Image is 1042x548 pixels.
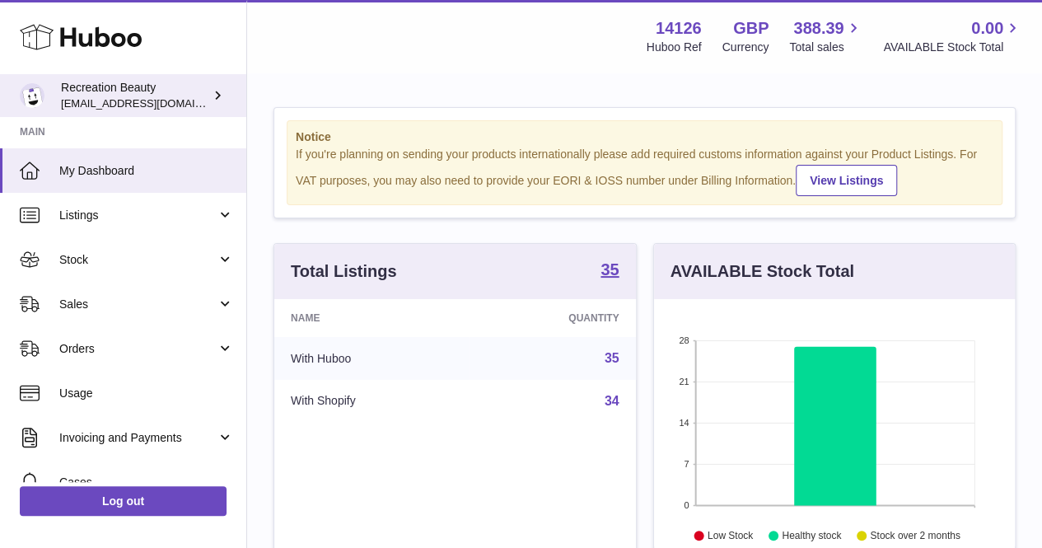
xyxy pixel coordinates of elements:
[59,386,234,401] span: Usage
[274,337,469,380] td: With Huboo
[722,40,769,55] div: Currency
[59,341,217,357] span: Orders
[605,351,619,365] a: 35
[59,297,217,312] span: Sales
[793,17,843,40] span: 388.39
[679,418,689,428] text: 14
[789,40,862,55] span: Total sales
[274,299,469,337] th: Name
[61,80,209,111] div: Recreation Beauty
[274,380,469,423] td: With Shopify
[883,17,1022,55] a: 0.00 AVAILABLE Stock Total
[671,260,854,283] h3: AVAILABLE Stock Total
[684,500,689,510] text: 0
[796,165,897,196] a: View Listings
[679,377,689,386] text: 21
[684,459,689,469] text: 7
[20,83,44,108] img: barney@recreationbeauty.com
[61,96,242,110] span: [EMAIL_ADDRESS][DOMAIN_NAME]
[883,40,1022,55] span: AVAILABLE Stock Total
[59,252,217,268] span: Stock
[59,430,217,446] span: Invoicing and Payments
[59,208,217,223] span: Listings
[600,261,619,281] a: 35
[600,261,619,278] strong: 35
[296,147,993,196] div: If you're planning on sending your products internationally please add required customs informati...
[605,394,619,408] a: 34
[782,530,842,541] text: Healthy stock
[679,335,689,345] text: 28
[647,40,702,55] div: Huboo Ref
[20,486,227,516] a: Log out
[59,475,234,490] span: Cases
[296,129,993,145] strong: Notice
[870,530,960,541] text: Stock over 2 months
[971,17,1003,40] span: 0.00
[59,163,234,179] span: My Dashboard
[733,17,769,40] strong: GBP
[291,260,397,283] h3: Total Listings
[656,17,702,40] strong: 14126
[707,530,753,541] text: Low Stock
[789,17,862,55] a: 388.39 Total sales
[469,299,635,337] th: Quantity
